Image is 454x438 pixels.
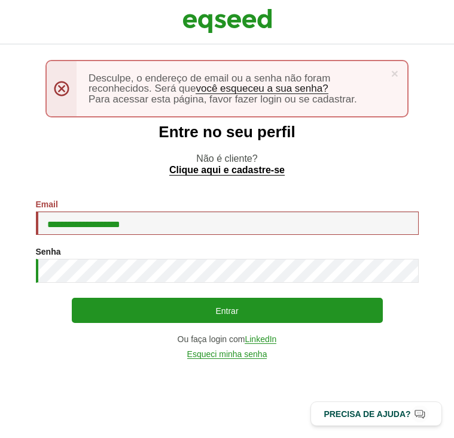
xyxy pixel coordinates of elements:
a: LinkedIn [245,335,276,344]
img: EqSeed Logo [182,6,272,36]
p: Não é cliente? [24,153,430,176]
li: Desculpe, o endereço de email ou a senha não foram reconhecidos. Será que [89,73,383,94]
button: Entrar [72,298,383,323]
li: Para acessar esta página, favor fazer login ou se cadastrar. [89,94,383,104]
label: Senha [36,247,61,256]
a: Esqueci minha senha [187,350,267,359]
a: você esqueceu a sua senha? [196,83,328,94]
a: × [391,67,398,80]
label: Email [36,200,58,209]
h2: Entre no seu perfil [24,123,430,141]
a: Clique aqui e cadastre-se [169,165,285,176]
div: Ou faça login com [36,335,419,344]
